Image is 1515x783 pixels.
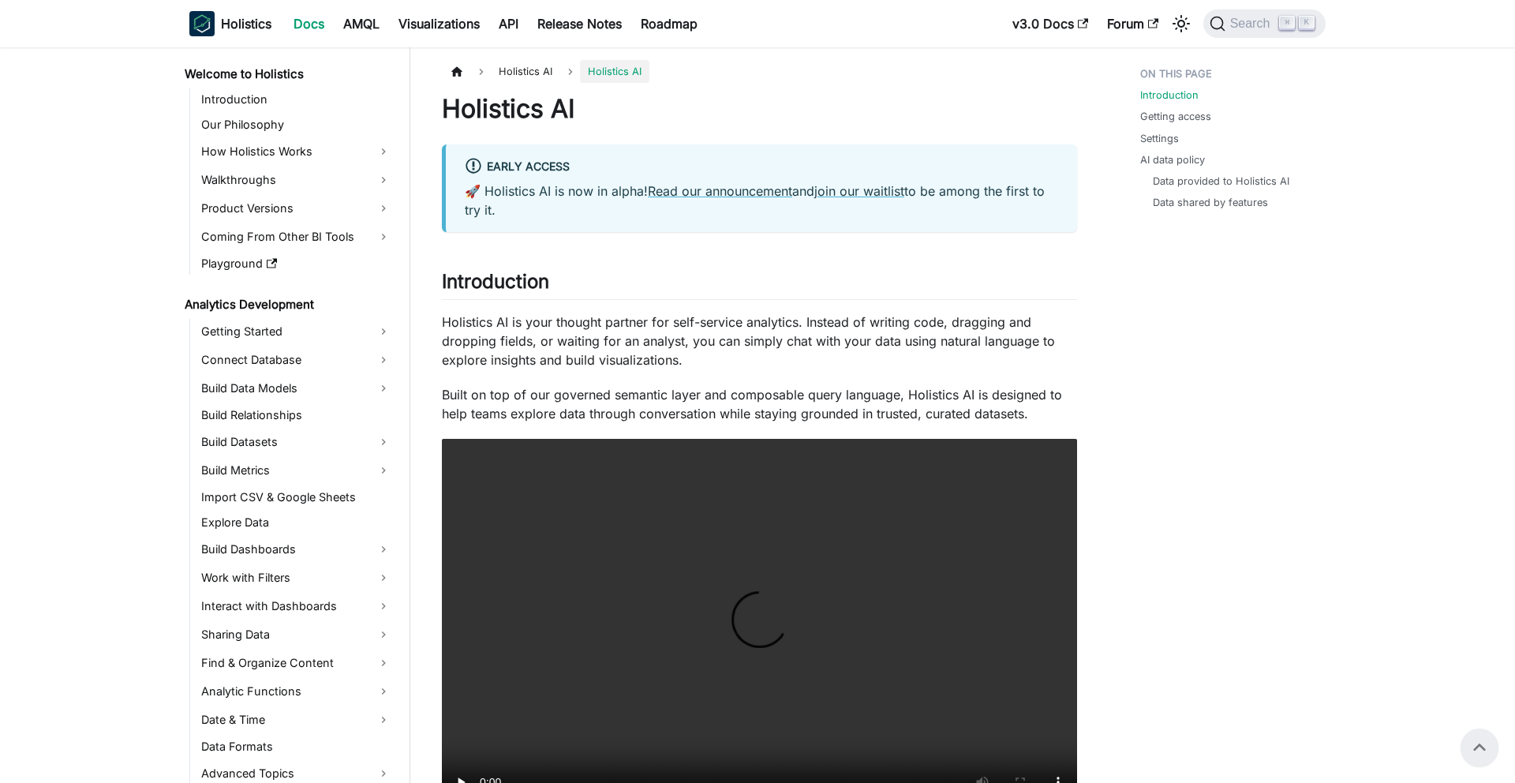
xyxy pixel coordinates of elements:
[442,60,1077,83] nav: Breadcrumbs
[1153,195,1268,210] a: Data shared by features
[491,60,560,83] span: Holistics AI
[196,486,396,508] a: Import CSV & Google Sheets
[196,565,396,590] a: Work with Filters
[1169,11,1194,36] button: Switch between dark and light mode (currently light mode)
[196,537,396,562] a: Build Dashboards
[196,376,396,401] a: Build Data Models
[196,224,396,249] a: Coming From Other BI Tools
[442,385,1077,423] p: Built on top of our governed semantic layer and composable query language, Holistics AI is design...
[580,60,649,83] span: Holistics AI
[1140,88,1199,103] a: Introduction
[1461,729,1498,766] button: Scroll back to top
[196,650,396,676] a: Find & Organize Content
[189,11,271,36] a: HolisticsHolistics
[196,594,396,619] a: Interact with Dashboards
[174,47,410,783] nav: Docs sidebar
[648,183,792,199] a: Read our announcement
[814,183,904,199] a: join our waitlist
[196,622,396,647] a: Sharing Data
[1299,16,1315,30] kbd: K
[1203,9,1326,38] button: Search (Command+K)
[196,429,396,455] a: Build Datasets
[1225,17,1280,31] span: Search
[196,458,396,483] a: Build Metrics
[1153,174,1289,189] a: Data provided to Holistics AI
[465,182,1058,219] p: 🚀 Holistics AI is now in alpha! and to be among the first to try it.
[442,60,472,83] a: Home page
[196,511,396,534] a: Explore Data
[196,114,396,136] a: Our Philosophy
[1140,109,1211,124] a: Getting access
[196,347,396,373] a: Connect Database
[1279,16,1295,30] kbd: ⌘
[465,157,1058,178] div: Early Access
[196,196,396,221] a: Product Versions
[528,11,631,36] a: Release Notes
[189,11,215,36] img: Holistics
[334,11,389,36] a: AMQL
[221,14,271,33] b: Holistics
[196,319,396,344] a: Getting Started
[489,11,528,36] a: API
[196,404,396,426] a: Build Relationships
[196,253,396,275] a: Playground
[196,679,396,704] a: Analytic Functions
[631,11,707,36] a: Roadmap
[196,88,396,111] a: Introduction
[196,707,396,732] a: Date & Time
[442,270,1077,300] h2: Introduction
[1098,11,1168,36] a: Forum
[180,294,396,316] a: Analytics Development
[442,93,1077,125] h1: Holistics AI
[442,313,1077,369] p: Holistics AI is your thought partner for self-service analytics. Instead of writing code, draggin...
[196,139,396,164] a: How Holistics Works
[389,11,489,36] a: Visualizations
[196,167,396,193] a: Walkthroughs
[1003,11,1098,36] a: v3.0 Docs
[284,11,334,36] a: Docs
[1140,131,1179,146] a: Settings
[196,736,396,758] a: Data Formats
[180,63,396,85] a: Welcome to Holistics
[1140,152,1205,167] a: AI data policy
